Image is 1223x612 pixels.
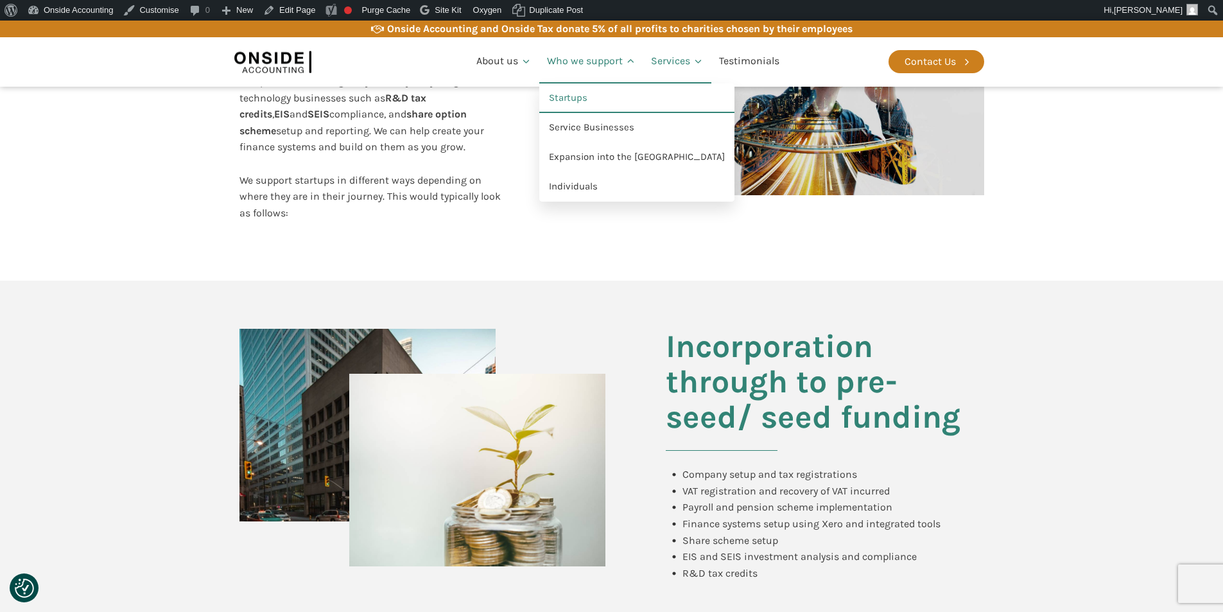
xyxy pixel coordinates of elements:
b: share option scheme [239,108,467,137]
img: Onside Accounting [234,47,311,76]
a: Testimonials [711,40,787,83]
h2: Incorporation through to pre-seed/ seed funding [666,329,984,466]
div: Finance systems setup using Xero and integrated tools [682,516,941,532]
div: VAT registration and recovery of VAT incurred [682,483,890,500]
button: Consent Preferences [15,579,34,598]
a: Service Businesses [539,113,734,143]
a: Contact Us [889,50,984,73]
span: [PERSON_NAME] [1114,5,1183,15]
a: Startups [539,83,734,113]
div: Share scheme setup [682,532,778,549]
div: Onside Accounting and Onside Tax donate 5% of all profits to charities chosen by their employees [387,21,853,37]
div: Payroll and pension scheme implementation [682,499,892,516]
b: EIS [274,108,290,120]
div: EIS and SEIS investment analysis and compliance [682,548,917,565]
div: Company setup and tax registrations [682,466,857,483]
b: SEIS [308,108,329,120]
span: Site Kit [435,5,461,15]
a: About us [469,40,539,83]
a: Services [643,40,711,83]
a: Individuals [539,172,734,202]
div: R&D tax credits [682,565,758,582]
a: Expansion into the [GEOGRAPHIC_DATA] [539,143,734,172]
div: Focus keyphrase not set [344,6,352,14]
img: Revisit consent button [15,579,34,598]
div: Contact Us [905,53,956,70]
a: Who we support [539,40,644,83]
